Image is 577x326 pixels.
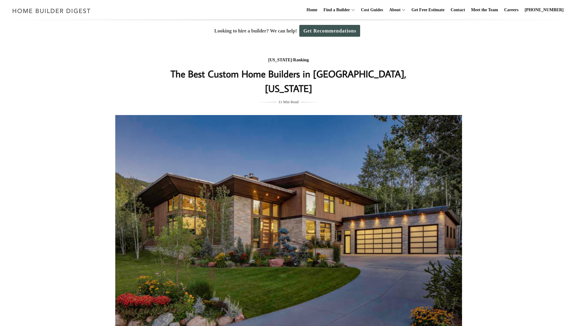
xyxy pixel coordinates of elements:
[448,0,467,20] a: Contact
[10,5,93,17] img: Home Builder Digest
[167,66,410,96] h1: The Best Custom Home Builders in [GEOGRAPHIC_DATA], [US_STATE]
[304,0,320,20] a: Home
[387,0,400,20] a: About
[502,0,521,20] a: Careers
[299,25,360,37] a: Get Recommendations
[167,56,410,64] div: /
[321,0,350,20] a: Find a Builder
[268,58,292,62] a: [US_STATE]
[522,0,566,20] a: [PHONE_NUMBER]
[409,0,447,20] a: Get Free Estimate
[293,58,309,62] a: Ranking
[469,0,501,20] a: Meet the Team
[359,0,386,20] a: Cost Guides
[278,99,298,105] span: 11 Min Read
